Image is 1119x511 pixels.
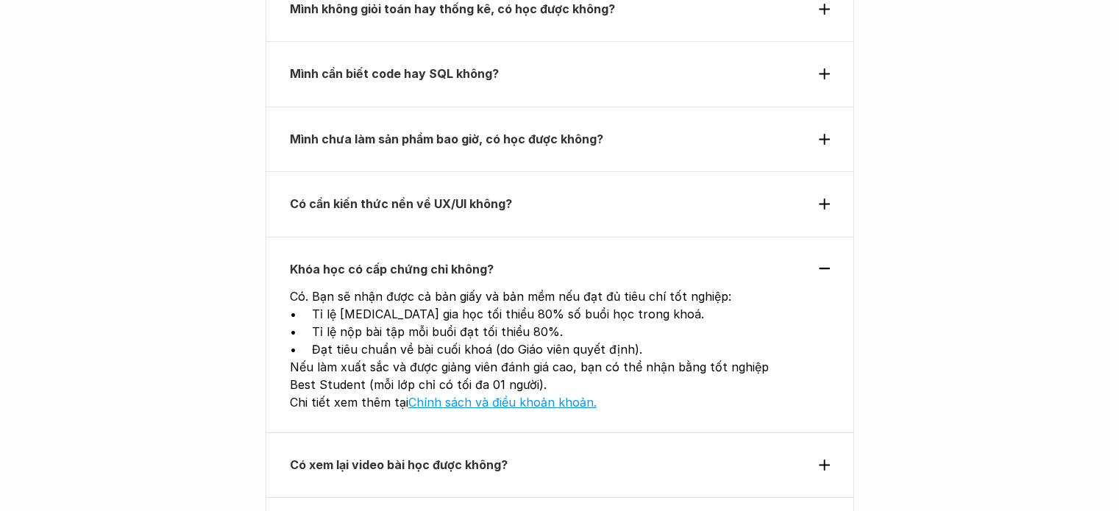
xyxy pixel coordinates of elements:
[290,66,499,81] strong: Mình cần biết code hay SQL không?
[290,457,508,472] strong: Có xem lại video bài học được không?
[290,1,615,16] strong: Mình không giỏi toán hay thống kê, có học được không?
[408,395,597,410] a: Chính sách và điều khoản khoản.
[312,323,781,340] p: Tỉ lệ nộp bài tập mỗi buổi đạt tối thiểu 80%.
[312,305,781,323] p: Tỉ lệ [MEDICAL_DATA] gia học tối thiểu 80% số buổi học trong khoá.
[290,393,781,411] p: Chi tiết xem thêm tại
[312,340,781,358] p: Đạt tiêu chuẩn về bài cuối khoá (do Giáo viên quyết định).
[290,287,781,305] p: Có. Bạn sẽ nhận được cả bản giấy và bản mềm nếu đạt đủ tiêu chí tốt nghiệp:
[290,196,512,211] strong: Có cần kiến thức nền về UX/UI không?
[290,262,494,276] strong: Khóa học có cấp chứng chỉ không?
[290,132,603,146] strong: Mình chưa làm sản phẩm bao giờ, có học được không?
[290,358,781,393] p: Nếu làm xuất sắc và được giảng viên đánh giá cao, bạn có thể nhận bằng tốt nghiệp Best Student (m...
